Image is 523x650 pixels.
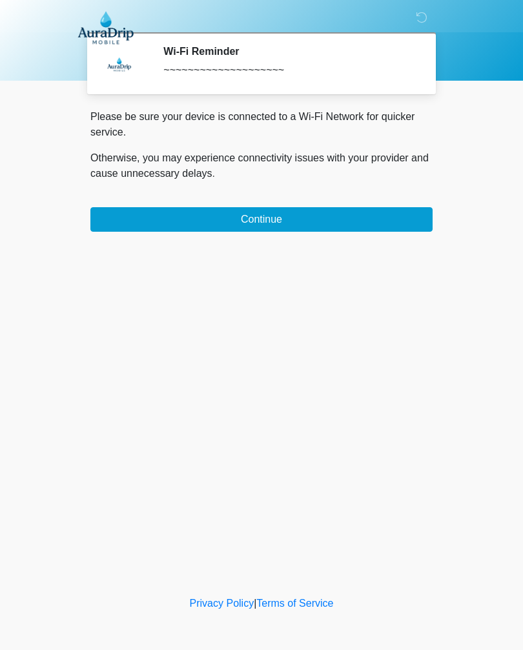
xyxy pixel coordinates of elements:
[100,45,139,84] img: Agent Avatar
[256,598,333,609] a: Terms of Service
[77,10,134,45] img: AuraDrip Mobile Logo
[212,168,215,179] span: .
[90,150,433,181] p: Otherwise, you may experience connectivity issues with your provider and cause unnecessary delays
[90,207,433,232] button: Continue
[163,63,413,78] div: ~~~~~~~~~~~~~~~~~~~~
[190,598,254,609] a: Privacy Policy
[254,598,256,609] a: |
[90,109,433,140] p: Please be sure your device is connected to a Wi-Fi Network for quicker service.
